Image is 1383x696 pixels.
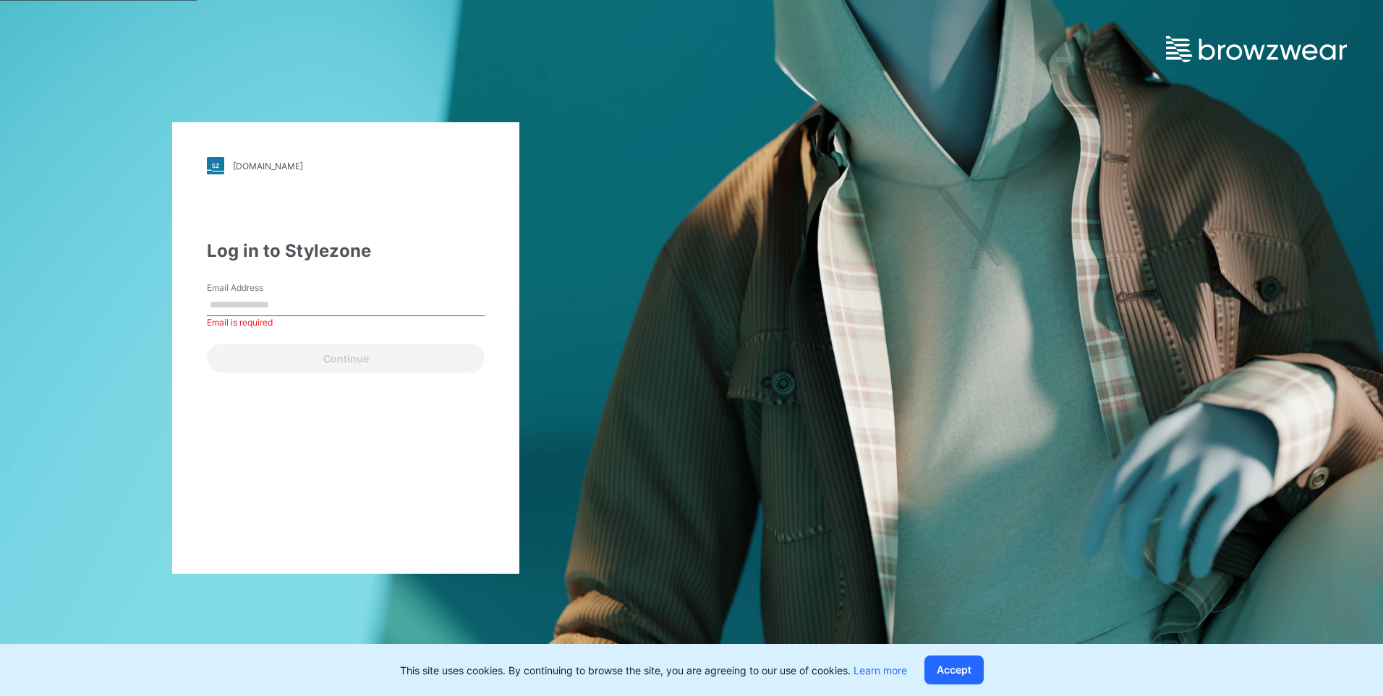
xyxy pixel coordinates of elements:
div: [DOMAIN_NAME] [233,161,303,171]
p: This site uses cookies. By continuing to browse the site, you are agreeing to our use of cookies. [400,663,907,678]
img: stylezone-logo.562084cfcfab977791bfbf7441f1a819.svg [207,157,224,174]
label: Email Address [207,281,308,294]
div: Log in to Stylezone [207,238,485,264]
img: browzwear-logo.e42bd6dac1945053ebaf764b6aa21510.svg [1166,36,1347,62]
button: Accept [924,655,984,684]
a: Learn more [854,664,907,676]
a: [DOMAIN_NAME] [207,157,485,174]
div: Email is required [207,316,485,329]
